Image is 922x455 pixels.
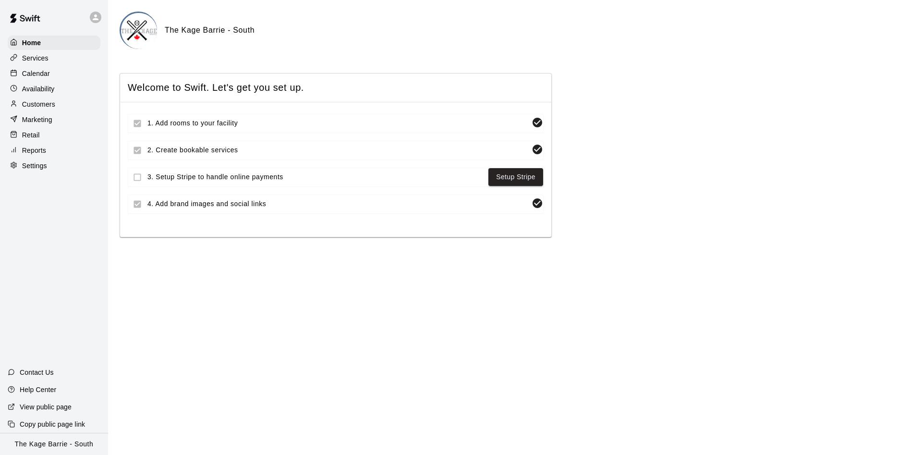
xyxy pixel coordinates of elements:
[15,439,94,449] p: The Kage Barrie - South
[147,145,528,155] span: 2. Create bookable services
[8,51,100,65] a: Services
[22,53,49,63] p: Services
[8,82,100,96] a: Availability
[496,171,535,183] a: Setup Stripe
[8,36,100,50] a: Home
[8,143,100,158] a: Reports
[8,97,100,111] a: Customers
[8,112,100,127] a: Marketing
[22,69,50,78] p: Calendar
[20,368,54,377] p: Contact Us
[22,130,40,140] p: Retail
[147,172,485,182] span: 3. Setup Stripe to handle online payments
[20,419,85,429] p: Copy public page link
[8,66,100,81] a: Calendar
[20,385,56,394] p: Help Center
[22,38,41,48] p: Home
[165,24,255,37] h6: The Kage Barrie - South
[20,402,72,412] p: View public page
[22,146,46,155] p: Reports
[22,99,55,109] p: Customers
[121,13,157,49] img: The Kage Barrie - South logo
[147,199,528,209] span: 4. Add brand images and social links
[147,118,528,128] span: 1. Add rooms to your facility
[22,161,47,171] p: Settings
[8,159,100,173] a: Settings
[22,84,55,94] p: Availability
[22,115,52,124] p: Marketing
[8,128,100,142] a: Retail
[488,168,543,186] button: Setup Stripe
[128,81,544,94] span: Welcome to Swift. Let's get you set up.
